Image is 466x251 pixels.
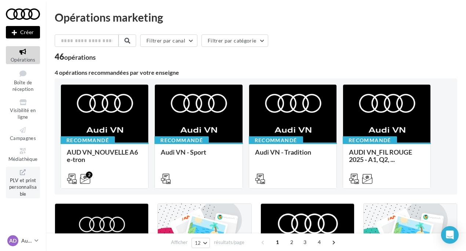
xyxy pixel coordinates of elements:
[10,135,36,141] span: Campagnes
[255,148,311,156] span: Audi VN - Tradition
[86,171,92,178] div: 2
[10,107,36,120] span: Visibilité en ligne
[195,240,201,246] span: 12
[6,26,40,38] div: Nouvelle campagne
[171,239,188,246] span: Afficher
[61,136,115,144] div: Recommandé
[441,226,459,244] div: Open Intercom Messenger
[8,156,38,162] span: Médiathèque
[55,53,96,61] div: 46
[55,12,457,23] div: Opérations marketing
[9,237,17,244] span: AD
[272,236,283,248] span: 1
[12,80,33,92] span: Boîte de réception
[343,136,397,144] div: Recommandé
[9,176,37,197] span: PLV et print personnalisable
[286,236,298,248] span: 2
[55,70,457,75] div: 4 opérations recommandées par votre enseigne
[6,234,40,248] a: AD Audi [GEOGRAPHIC_DATA]
[349,148,412,163] span: AUDI VN_FIL ROUGE 2025 - A1, Q2, ...
[214,239,244,246] span: résultats/page
[11,57,35,63] span: Opérations
[6,46,40,64] a: Opérations
[6,145,40,163] a: Médiathèque
[6,97,40,122] a: Visibilité en ligne
[161,148,206,156] span: Audi VN - Sport
[64,54,96,60] div: opérations
[67,148,138,163] span: AUD VN_NOUVELLE A6 e-tron
[6,167,40,199] a: PLV et print personnalisable
[201,34,268,47] button: Filtrer par catégorie
[299,236,311,248] span: 3
[6,26,40,38] button: Créer
[6,67,40,94] a: Boîte de réception
[154,136,209,144] div: Recommandé
[21,237,32,244] p: Audi [GEOGRAPHIC_DATA]
[6,125,40,143] a: Campagnes
[192,238,210,248] button: 12
[249,136,303,144] div: Recommandé
[313,236,325,248] span: 4
[140,34,197,47] button: Filtrer par canal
